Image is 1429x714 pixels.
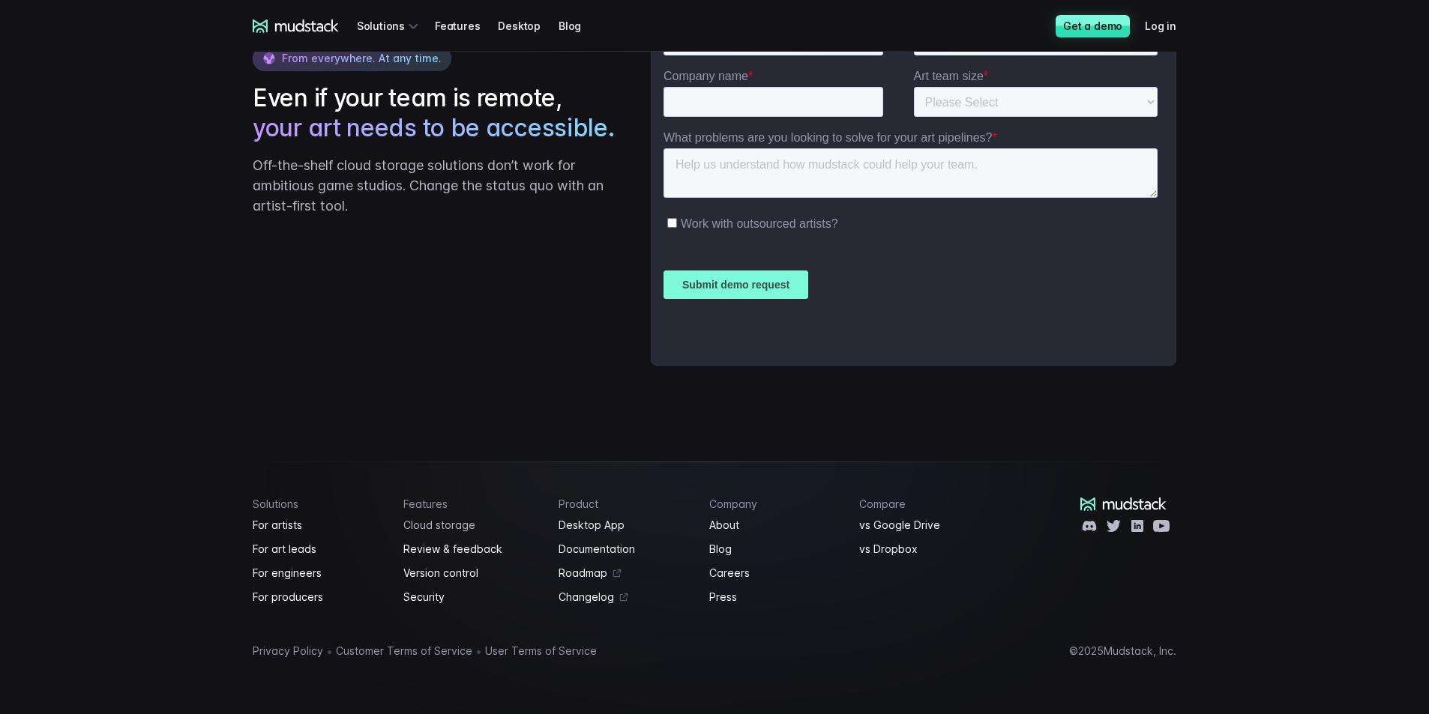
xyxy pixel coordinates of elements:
[403,588,541,606] a: Security
[1069,645,1176,657] div: © 2025 Mudstack, Inc.
[336,642,472,660] a: Customer Terms of Service
[709,497,842,510] h4: Company
[403,516,541,534] a: Cloud storage
[1056,15,1130,37] a: Get a demo
[559,540,691,558] a: Documentation
[559,12,599,40] a: Blog
[253,83,621,143] h2: Even if your team is remote,
[253,155,621,216] p: Off-the-shelf cloud storage solutions don’t work for ambitious game studios. Change the status qu...
[475,644,482,659] span: •
[253,588,385,606] a: For producers
[559,497,691,510] h4: Product
[282,52,442,64] span: From everywhere. At any time.
[709,540,842,558] a: Blog
[559,588,691,606] a: Changelog
[709,516,842,534] a: About
[859,516,992,534] a: vs Google Drive
[403,540,541,558] a: Review & feedback
[253,19,339,33] a: mudstack logo
[559,564,691,582] a: Roadmap
[498,12,559,40] a: Desktop
[253,642,323,660] a: Privacy Policy
[326,644,333,659] span: •
[403,497,541,510] h4: Features
[709,588,842,606] a: Press
[357,12,423,40] div: Solutions
[559,516,691,534] a: Desktop App
[1145,12,1194,40] a: Log in
[253,540,385,558] a: For art leads
[859,497,992,510] h4: Compare
[709,564,842,582] a: Careers
[253,113,614,143] span: your art needs to be accessible.
[435,12,498,40] a: Features
[403,564,541,582] a: Version control
[253,516,385,534] a: For artists
[1080,497,1167,511] a: mudstack logo
[485,642,597,660] a: User Terms of Service
[859,540,992,558] a: vs Dropbox
[253,497,385,510] h4: Solutions
[253,564,385,582] a: For engineers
